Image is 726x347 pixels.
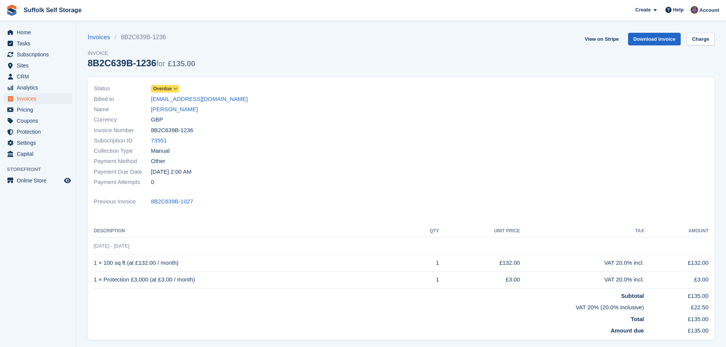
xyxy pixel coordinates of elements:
span: Manual [151,147,170,155]
span: Currency [94,115,151,124]
span: Coupons [17,115,63,126]
nav: breadcrumbs [88,33,195,42]
a: menu [4,71,72,82]
span: Invoices [17,93,63,104]
span: Pricing [17,104,63,115]
div: VAT 20.0% incl. [520,275,644,284]
span: Payment Attempts [94,178,151,187]
span: Home [17,27,63,38]
a: View on Stripe [582,33,622,45]
th: Unit Price [439,225,520,237]
a: Download Invoice [628,33,681,45]
a: Charge [687,33,715,45]
td: £3.00 [439,271,520,288]
span: Payment Method [94,157,151,166]
span: 8B2C639B-1236 [151,126,193,135]
span: 0 [151,178,154,187]
span: Collection Type [94,147,151,155]
td: £132.00 [439,254,520,272]
td: 1 × Protection £3,000 (at £3.00 / month) [94,271,410,288]
a: [EMAIL_ADDRESS][DOMAIN_NAME] [151,95,248,104]
span: CRM [17,71,63,82]
strong: Subtotal [621,293,644,299]
span: Create [635,6,651,14]
img: stora-icon-8386f47178a22dfd0bd8f6a31ec36ba5ce8667c1dd55bd0f319d3a0aa187defe.svg [6,5,18,16]
span: GBP [151,115,163,124]
span: Tasks [17,38,63,49]
span: Settings [17,138,63,148]
th: Tax [520,225,644,237]
td: 1 × 100 sq ft (at £132.00 / month) [94,254,410,272]
span: Account [699,6,719,14]
span: Subscriptions [17,49,63,60]
a: Invoices [88,33,115,42]
span: Status [94,84,151,93]
span: Payment Due Date [94,168,151,176]
span: Protection [17,126,63,137]
span: Overdue [153,85,172,92]
time: 2025-08-16 01:00:00 UTC [151,168,191,176]
td: £135.00 [644,312,708,324]
a: menu [4,175,72,186]
th: Amount [644,225,708,237]
span: £135.00 [168,59,195,68]
strong: Total [631,316,644,322]
span: Subscription ID [94,136,151,145]
span: for [156,59,165,68]
strong: Amount due [611,327,644,334]
a: 73551 [151,136,167,145]
span: Name [94,105,151,114]
a: Suffolk Self Storage [21,4,85,16]
td: 1 [410,271,439,288]
span: Other [151,157,165,166]
div: VAT 20.0% incl. [520,259,644,267]
span: [DATE] - [DATE] [94,243,129,249]
a: [PERSON_NAME] [151,105,198,114]
a: menu [4,138,72,148]
a: menu [4,82,72,93]
a: 8B2C639B-1027 [151,197,193,206]
a: Overdue [151,84,179,93]
a: menu [4,126,72,137]
span: Analytics [17,82,63,93]
a: menu [4,149,72,159]
th: Description [94,225,410,237]
th: QTY [410,225,439,237]
span: Help [673,6,684,14]
span: Invoice [88,50,195,57]
a: menu [4,60,72,71]
td: VAT 20% (20.0% inclusive) [94,300,644,312]
a: menu [4,49,72,60]
a: menu [4,115,72,126]
span: Online Store [17,175,63,186]
div: 8B2C639B-1236 [88,58,195,68]
span: Invoice Number [94,126,151,135]
a: menu [4,104,72,115]
span: Capital [17,149,63,159]
td: 1 [410,254,439,272]
img: Emma [691,6,698,14]
td: £135.00 [644,288,708,300]
td: £132.00 [644,254,708,272]
td: £3.00 [644,271,708,288]
a: Preview store [63,176,72,185]
span: Previous Invoice [94,197,151,206]
span: Storefront [7,166,76,173]
td: £135.00 [644,323,708,335]
td: £22.50 [644,300,708,312]
a: menu [4,38,72,49]
a: menu [4,27,72,38]
a: menu [4,93,72,104]
span: Sites [17,60,63,71]
span: Billed to [94,95,151,104]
